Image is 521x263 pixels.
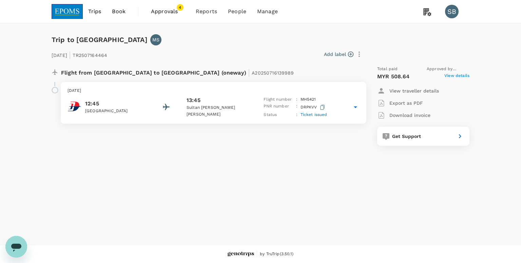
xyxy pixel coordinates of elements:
div: SB [445,5,459,18]
button: Add label [324,51,353,58]
span: View details [444,73,469,81]
p: : [296,103,297,112]
p: [DATE] TR2507164464 [52,48,107,60]
span: Reports [196,7,217,16]
p: 12:45 [85,100,146,108]
p: Flight from [GEOGRAPHIC_DATA] to [GEOGRAPHIC_DATA] (oneway) [61,66,294,78]
span: Book [112,7,126,16]
span: Approvals [151,7,185,16]
button: Export as PDF [377,97,423,109]
img: Genotrips - EPOMS [228,252,254,257]
p: MS [152,36,159,43]
p: Download invoice [389,112,430,119]
span: 4 [177,4,184,11]
button: View traveller details [377,85,439,97]
span: Trips [88,7,101,16]
span: A20250716139989 [252,70,294,76]
img: Malaysia Airlines [67,100,81,113]
button: Download invoice [377,109,430,121]
p: View traveller details [389,87,439,94]
p: MH 5421 [301,96,316,103]
p: Flight number [264,96,293,103]
p: DRPKVV [301,103,326,112]
span: Manage [257,7,278,16]
span: | [248,68,250,77]
span: by TruTrip ( 3.50.1 ) [260,251,293,258]
p: [DATE] [67,87,360,94]
p: Sultan [PERSON_NAME] [PERSON_NAME] [187,104,248,118]
span: Total paid [377,66,398,73]
p: MYR 508.64 [377,73,410,81]
p: PNR number [264,103,293,112]
p: : [296,96,297,103]
p: Export as PDF [389,100,423,106]
h6: Trip to [GEOGRAPHIC_DATA] [52,34,148,45]
span: | [69,50,71,60]
p: : [296,112,297,118]
span: People [228,7,246,16]
p: [GEOGRAPHIC_DATA] [85,108,146,115]
p: Status [264,112,293,118]
p: 13:45 [187,96,200,104]
iframe: Button to launch messaging window [5,236,27,258]
span: Approved by [427,66,469,73]
span: Ticket issued [301,112,327,117]
img: EPOMS SDN BHD [52,4,83,19]
span: Get Support [392,134,421,139]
